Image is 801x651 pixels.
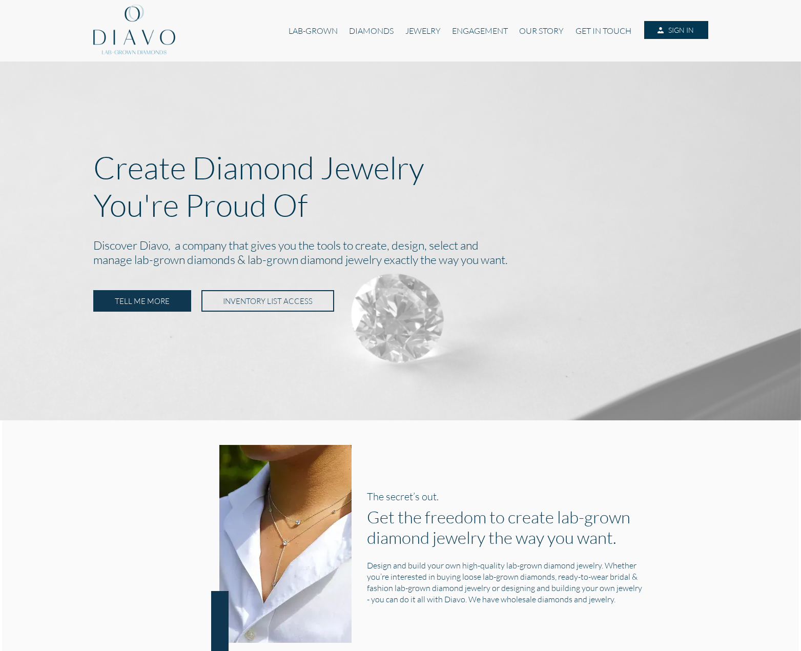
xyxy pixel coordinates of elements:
a: GET IN TOUCH [570,21,637,40]
h5: Design and build your own high-quality lab-grown diamond jewelry. Whether you’re interested in bu... [367,560,642,605]
a: DIAMONDS [343,21,399,40]
p: Create Diamond Jewelry You're Proud Of [93,149,708,223]
a: SIGN IN [644,21,708,39]
a: TELL ME MORE [93,290,191,312]
h1: Get the freedom to create lab-grown diamond jewelry the way you want. [367,506,642,547]
a: JEWELRY [399,21,446,40]
a: LAB-GROWN [283,21,343,40]
a: OUR STORY [514,21,569,40]
a: INVENTORY LIST ACCESS [201,290,334,312]
h2: Discover Diavo, a company that gives you the tools to create, design, select and manage lab-grown... [93,236,708,271]
h3: The secret’s out. [367,490,642,502]
a: ENGAGEMENT [446,21,514,40]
